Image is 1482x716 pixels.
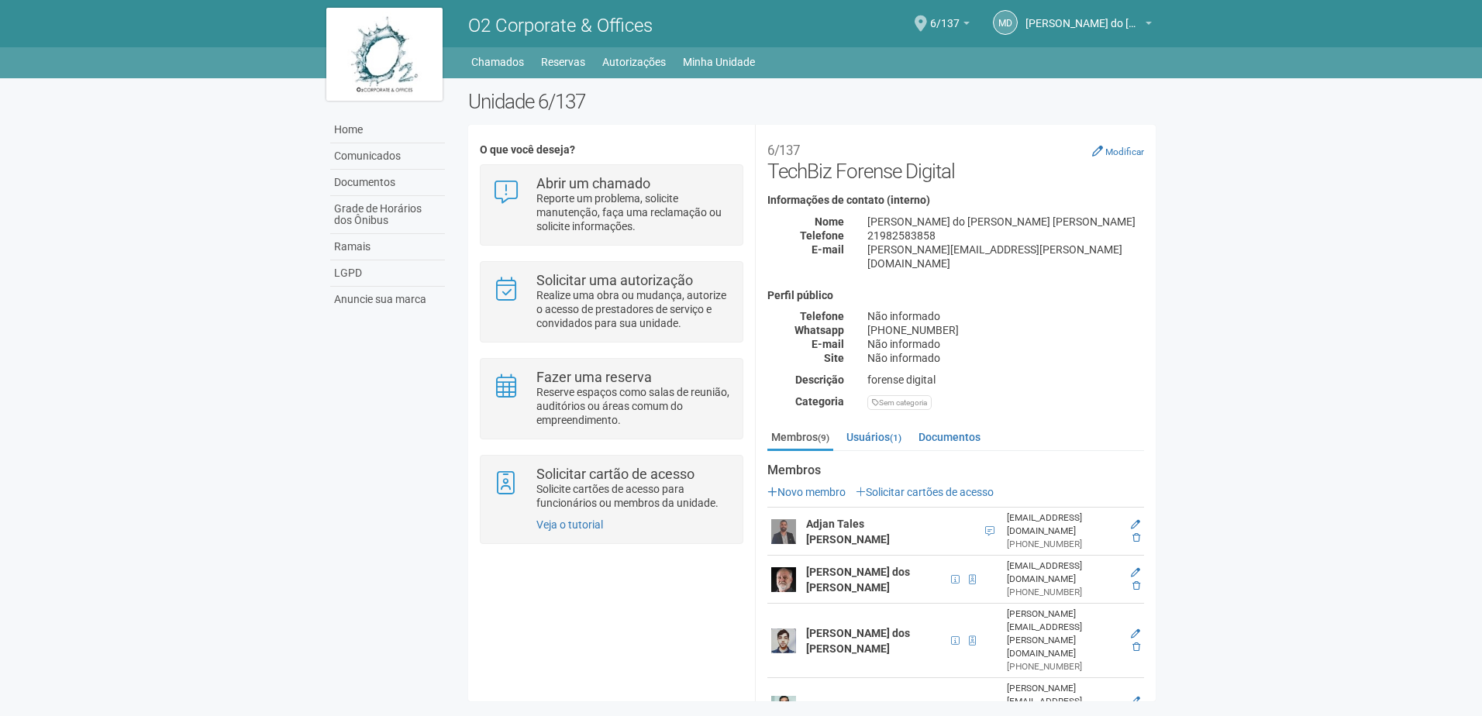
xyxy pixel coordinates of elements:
a: Usuários(1) [843,425,905,449]
h2: TechBiz Forense Digital [767,136,1144,183]
p: Realize uma obra ou mudança, autorize o acesso de prestadores de serviço e convidados para sua un... [536,288,731,330]
a: Fazer uma reserva Reserve espaços como salas de reunião, auditórios ou áreas comum do empreendime... [492,370,730,427]
a: Editar membro [1131,696,1140,707]
a: Modificar [1092,145,1144,157]
a: Home [330,117,445,143]
div: [PERSON_NAME][EMAIL_ADDRESS][PERSON_NAME][DOMAIN_NAME] [856,243,1156,270]
div: [PERSON_NAME] do [PERSON_NAME] [PERSON_NAME] [856,215,1156,229]
img: user.png [771,519,796,544]
strong: Categoria [795,395,844,408]
div: [PHONE_NUMBER] [1007,660,1121,673]
h4: Informações de contato (interno) [767,194,1144,206]
a: Excluir membro [1132,532,1140,543]
a: Anuncie sua marca [330,287,445,312]
div: [PHONE_NUMBER] [1007,538,1121,551]
strong: Telefone [800,229,844,242]
strong: Solicitar cartão de acesso [536,466,694,482]
div: Não informado [856,337,1156,351]
a: Editar membro [1131,519,1140,530]
a: Abrir um chamado Reporte um problema, solicite manutenção, faça uma reclamação ou solicite inform... [492,177,730,233]
a: Comunicados [330,143,445,170]
a: Novo membro [767,486,846,498]
strong: Telefone [800,310,844,322]
img: user.png [771,567,796,592]
a: Reservas [541,51,585,73]
a: Editar membro [1131,567,1140,578]
a: Ramais [330,234,445,260]
a: Chamados [471,51,524,73]
div: 21982583858 [856,229,1156,243]
a: Documentos [330,170,445,196]
p: Reserve espaços como salas de reunião, auditórios ou áreas comum do empreendimento. [536,385,731,427]
div: [PHONE_NUMBER] [1007,586,1121,599]
span: O2 Corporate & Offices [468,15,653,36]
a: LGPD [330,260,445,287]
strong: Whatsapp [794,324,844,336]
strong: Site [824,352,844,364]
p: Reporte um problema, solicite manutenção, faça uma reclamação ou solicite informações. [536,191,731,233]
strong: Membros [767,463,1144,477]
h2: Unidade 6/137 [468,90,1156,113]
a: Excluir membro [1132,580,1140,591]
a: Solicitar cartão de acesso Solicite cartões de acesso para funcionários ou membros da unidade. [492,467,730,510]
div: forense digital [856,373,1156,387]
span: Cartão de acesso ativo [964,571,981,588]
div: [EMAIL_ADDRESS][DOMAIN_NAME] [1007,511,1121,538]
small: 6/137 [767,143,800,158]
div: Não informado [856,351,1156,365]
small: (9) [818,432,829,443]
strong: E-mail [812,338,844,350]
a: 6/137 [930,19,970,32]
a: Excluir membro [1132,642,1140,652]
a: Md [993,10,1018,35]
span: CPF 144.220.527-05 [946,632,964,649]
a: Solicitar cartões de acesso [856,486,994,498]
h4: Perfil público [767,290,1144,301]
strong: Adjan Tales [PERSON_NAME] [806,518,890,546]
div: Sem categoria [867,395,932,410]
span: Funcionário [981,523,995,540]
div: [PHONE_NUMBER] [856,323,1156,337]
span: Cartão de acesso ativo [964,632,981,649]
span: Manuela do Couto Pereira [1025,2,1142,29]
strong: Descrição [795,373,844,386]
span: CPF 791.770.427-00 [946,571,964,588]
a: Membros(9) [767,425,833,451]
span: 6/137 [930,2,960,29]
strong: Abrir um chamado [536,175,650,191]
strong: [PERSON_NAME] dos [PERSON_NAME] [806,566,910,594]
a: Solicitar uma autorização Realize uma obra ou mudança, autorize o acesso de prestadores de serviç... [492,274,730,330]
a: Minha Unidade [683,51,755,73]
strong: [PERSON_NAME] dos [PERSON_NAME] [806,627,910,655]
a: Documentos [915,425,984,449]
div: [EMAIL_ADDRESS][DOMAIN_NAME] [1007,559,1121,586]
a: [PERSON_NAME] do [PERSON_NAME] [PERSON_NAME] [1025,19,1152,32]
small: Modificar [1105,146,1144,157]
img: logo.jpg [326,8,443,101]
div: [PERSON_NAME][EMAIL_ADDRESS][PERSON_NAME][DOMAIN_NAME] [1007,608,1121,660]
h4: O que você deseja? [480,144,743,156]
a: Veja o tutorial [536,518,603,531]
strong: Solicitar uma autorização [536,272,693,288]
strong: E-mail [812,243,844,256]
a: Autorizações [602,51,666,73]
div: Não informado [856,309,1156,323]
a: Grade de Horários dos Ônibus [330,196,445,234]
strong: Fazer uma reserva [536,369,652,385]
p: Solicite cartões de acesso para funcionários ou membros da unidade. [536,482,731,510]
small: (1) [890,432,901,443]
strong: Nome [815,215,844,228]
a: Editar membro [1131,628,1140,639]
img: user.png [771,628,796,653]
